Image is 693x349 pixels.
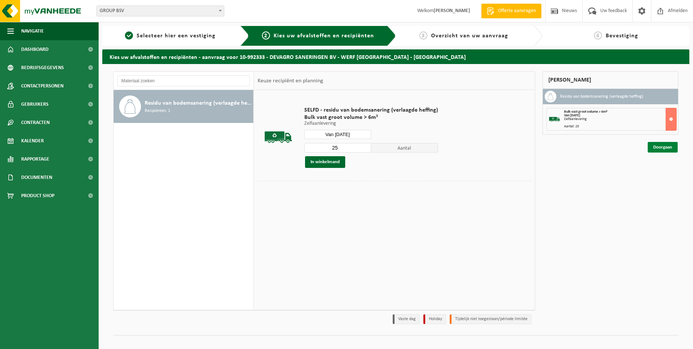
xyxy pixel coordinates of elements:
span: 2 [262,31,270,40]
span: Overzicht van uw aanvraag [431,33,508,39]
span: Kalender [21,132,44,150]
span: Contactpersonen [21,77,64,95]
span: Navigatie [21,22,44,40]
div: Keuze recipiënt en planning [254,72,327,90]
input: Selecteer datum [304,130,371,139]
span: Bedrijfsgegevens [21,59,64,77]
h2: Kies uw afvalstoffen en recipiënten - aanvraag voor 10-992333 - DEVAGRO SANERINGEN BV - WERF [GEO... [102,49,689,64]
p: Zelfaanlevering [304,121,438,126]
span: Offerte aanvragen [496,7,538,15]
span: Product Shop [21,187,54,205]
span: Bevestiging [606,33,638,39]
a: Offerte aanvragen [481,4,541,18]
span: Aantal [371,143,438,153]
span: Gebruikers [21,95,49,113]
strong: Van [DATE] [564,113,580,117]
span: 4 [594,31,602,40]
div: Aantal: 25 [564,125,676,128]
span: Kies uw afvalstoffen en recipiënten [274,33,374,39]
button: In winkelmand [305,156,345,168]
span: Bulk vast groot volume > 6m³ [564,110,607,114]
span: Contracten [21,113,50,132]
h3: Residu van bodemsanering (verlaagde heffing) [560,91,643,102]
span: GROUP BSV [96,5,224,16]
span: 1 [125,31,133,40]
div: [PERSON_NAME] [542,71,678,89]
li: Tijdelijk niet toegestaan/période limitée [450,314,532,324]
span: Recipiënten: 1 [145,108,170,115]
div: Zelfaanlevering [564,117,676,121]
span: GROUP BSV [97,6,224,16]
span: 3 [419,31,427,40]
span: Documenten [21,168,52,187]
button: Residu van bodemsanering (verlaagde heffing) Recipiënten: 1 [114,90,254,123]
a: Doorgaan [648,142,678,153]
span: Dashboard [21,40,49,59]
input: Materiaal zoeken [117,75,250,86]
strong: [PERSON_NAME] [434,8,470,14]
li: Vaste dag [393,314,420,324]
span: Selecteer hier een vestiging [137,33,216,39]
span: Residu van bodemsanering (verlaagde heffing) [145,99,251,108]
li: Holiday [423,314,446,324]
span: Rapportage [21,150,49,168]
span: Bulk vast groot volume > 6m³ [304,114,438,121]
span: SELFD - residu van bodemsanering (verlaagde heffing) [304,106,438,114]
a: 1Selecteer hier een vestiging [106,31,235,40]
